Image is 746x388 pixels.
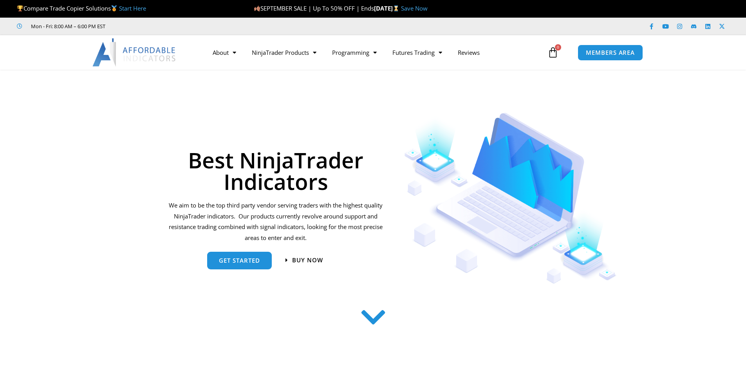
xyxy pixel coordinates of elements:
nav: Menu [205,43,546,61]
a: NinjaTrader Products [244,43,324,61]
span: Compare Trade Copier Solutions [17,4,146,12]
a: About [205,43,244,61]
img: Indicators 1 | Affordable Indicators – NinjaTrader [404,113,617,284]
a: Save Now [401,4,428,12]
img: 🥇 [111,5,117,11]
img: ⌛ [393,5,399,11]
span: Mon - Fri: 8:00 AM – 6:00 PM EST [29,22,105,31]
span: Buy now [292,257,323,263]
h1: Best NinjaTrader Indicators [168,149,384,192]
a: 0 [536,41,570,64]
a: Programming [324,43,385,61]
a: Start Here [119,4,146,12]
a: Buy now [285,257,323,263]
a: Reviews [450,43,488,61]
iframe: Customer reviews powered by Trustpilot [116,22,234,30]
strong: [DATE] [374,4,401,12]
img: 🍂 [254,5,260,11]
a: Futures Trading [385,43,450,61]
p: We aim to be the top third party vendor serving traders with the highest quality NinjaTrader indi... [168,200,384,244]
a: get started [207,252,272,269]
img: LogoAI | Affordable Indicators – NinjaTrader [92,38,177,67]
span: get started [219,258,260,263]
img: 🏆 [17,5,23,11]
span: 0 [555,44,561,51]
span: SEPTEMBER SALE | Up To 50% OFF | Ends [254,4,374,12]
span: MEMBERS AREA [586,50,635,56]
a: MEMBERS AREA [578,45,643,61]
